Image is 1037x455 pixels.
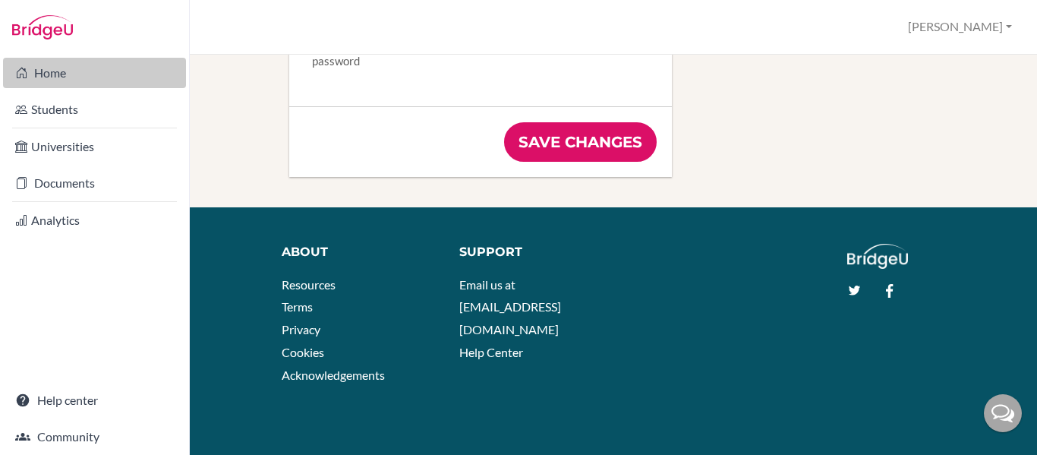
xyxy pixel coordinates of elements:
a: Resources [282,277,336,292]
div: About [282,244,436,261]
a: Acknowledgements [282,368,385,382]
input: Save changes [504,122,657,162]
div: Support [459,244,603,261]
button: [PERSON_NAME] [901,13,1019,41]
img: Bridge-U [12,15,73,39]
span: Help [34,11,65,24]
a: Analytics [3,205,186,235]
a: Email us at [EMAIL_ADDRESS][DOMAIN_NAME] [459,277,561,337]
a: Privacy [282,322,320,337]
a: Cookies [282,345,324,359]
a: Documents [3,168,186,198]
img: logo_white@2x-f4f0deed5e89b7ecb1c2cc34c3e3d731f90f0f143d5ea2071677605dd97b5244.png [847,244,909,269]
a: Students [3,94,186,125]
a: Terms [282,299,313,314]
a: Help Center [459,345,523,359]
a: Help center [3,385,186,416]
a: Home [3,58,186,88]
a: Universities [3,131,186,162]
a: Community [3,422,186,452]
